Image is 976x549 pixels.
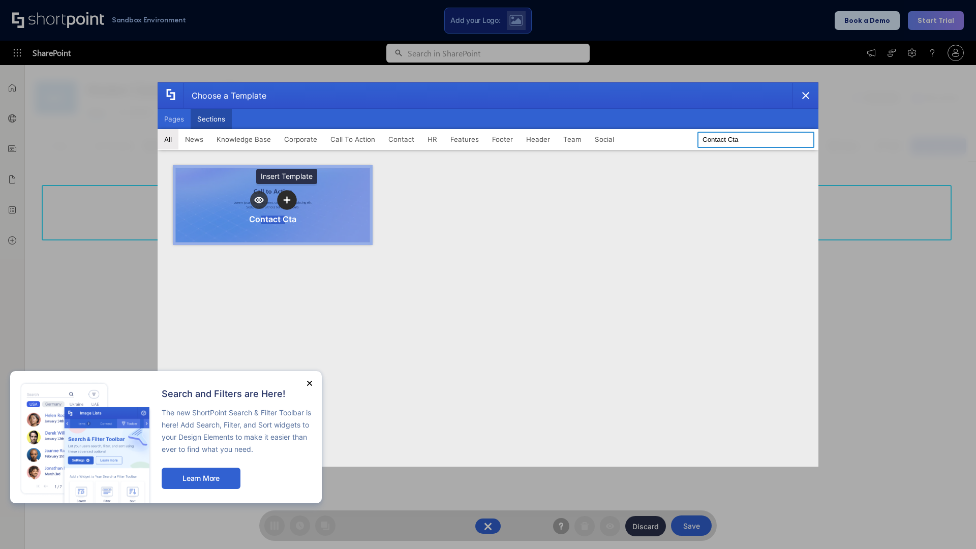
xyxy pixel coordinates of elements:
[210,129,278,149] button: Knowledge Base
[444,129,485,149] button: Features
[20,381,151,503] img: new feature image
[925,500,976,549] iframe: Chat Widget
[249,214,296,224] div: Contact Cta
[520,129,557,149] button: Header
[158,109,191,129] button: Pages
[557,129,588,149] button: Team
[588,129,621,149] button: Social
[158,82,818,467] div: template selector
[178,129,210,149] button: News
[278,129,324,149] button: Corporate
[324,129,382,149] button: Call To Action
[158,129,178,149] button: All
[162,389,312,399] h2: Search and Filters are Here!
[191,109,232,129] button: Sections
[184,83,266,108] div: Choose a Template
[485,129,520,149] button: Footer
[162,407,312,455] p: The new ShortPoint Search & Filter Toolbar is here! Add Search, Filter, and Sort widgets to your ...
[382,129,421,149] button: Contact
[162,468,240,489] button: Learn More
[697,132,814,148] input: Search
[421,129,444,149] button: HR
